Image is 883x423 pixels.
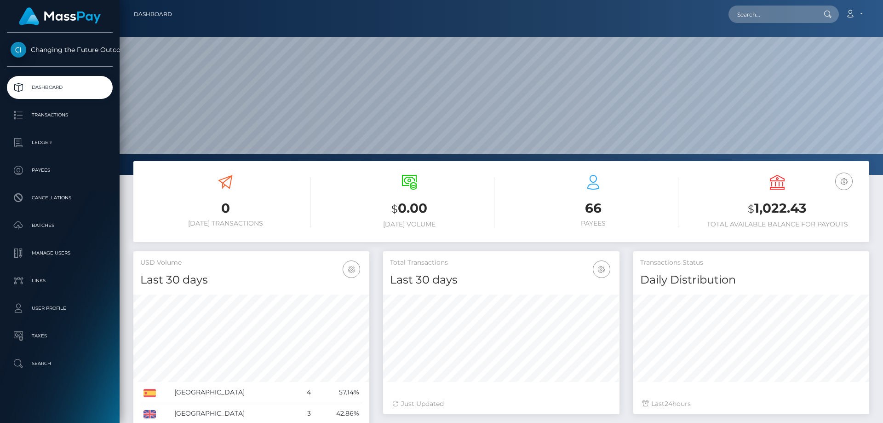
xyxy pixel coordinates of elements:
h6: Payees [508,220,678,227]
p: Transactions [11,108,109,122]
h3: 0.00 [324,199,494,218]
img: ES.png [143,389,156,397]
a: Payees [7,159,113,182]
a: Taxes [7,324,113,348]
a: Manage Users [7,242,113,265]
a: User Profile [7,297,113,320]
a: Cancellations [7,186,113,209]
h4: Last 30 days [390,272,612,288]
p: User Profile [11,301,109,315]
a: Ledger [7,131,113,154]
p: Taxes [11,329,109,343]
h6: [DATE] Transactions [140,220,310,227]
a: Dashboard [134,5,172,24]
small: $ [391,203,398,215]
h6: Total Available Balance for Payouts [692,220,862,228]
a: Batches [7,214,113,237]
input: Search... [728,6,815,23]
p: Search [11,357,109,371]
h5: USD Volume [140,258,362,267]
div: Last hours [642,399,860,409]
p: Links [11,274,109,288]
td: [GEOGRAPHIC_DATA] [171,382,297,403]
td: 57.14% [314,382,362,403]
p: Ledger [11,136,109,150]
p: Dashboard [11,81,109,94]
span: 24 [665,400,672,408]
h4: Daily Distribution [640,272,862,288]
a: Links [7,269,113,292]
p: Manage Users [11,246,109,260]
p: Batches [11,219,109,232]
a: Search [7,352,113,375]
p: Cancellations [11,191,109,205]
a: Transactions [7,104,113,127]
td: 4 [297,382,315,403]
a: Dashboard [7,76,113,99]
h3: 0 [140,199,310,217]
h4: Last 30 days [140,272,362,288]
img: Changing the Future Outcome Inc [11,42,26,58]
h5: Transactions Status [640,258,862,267]
img: MassPay Logo [19,7,101,25]
h3: 66 [508,199,678,217]
small: $ [748,203,754,215]
div: Just Updated [392,399,610,409]
h6: [DATE] Volume [324,220,494,228]
img: GB.png [143,410,156,418]
h5: Total Transactions [390,258,612,267]
h3: 1,022.43 [692,199,862,218]
span: Changing the Future Outcome Inc [7,46,113,54]
p: Payees [11,163,109,177]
